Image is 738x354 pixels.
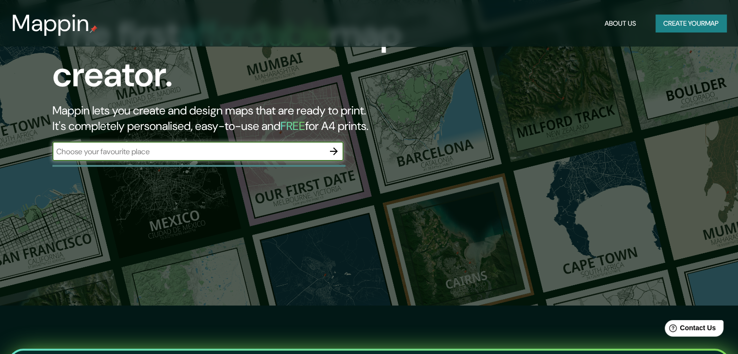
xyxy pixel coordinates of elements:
[52,14,422,103] h1: The first map creator.
[601,15,640,32] button: About Us
[90,25,98,33] img: mappin-pin
[52,103,422,134] h2: Mappin lets you create and design maps that are ready to print. It's completely personalised, eas...
[652,316,727,343] iframe: Help widget launcher
[52,146,324,157] input: Choose your favourite place
[280,118,305,133] h5: FREE
[656,15,726,32] button: Create yourmap
[12,10,90,37] h3: Mappin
